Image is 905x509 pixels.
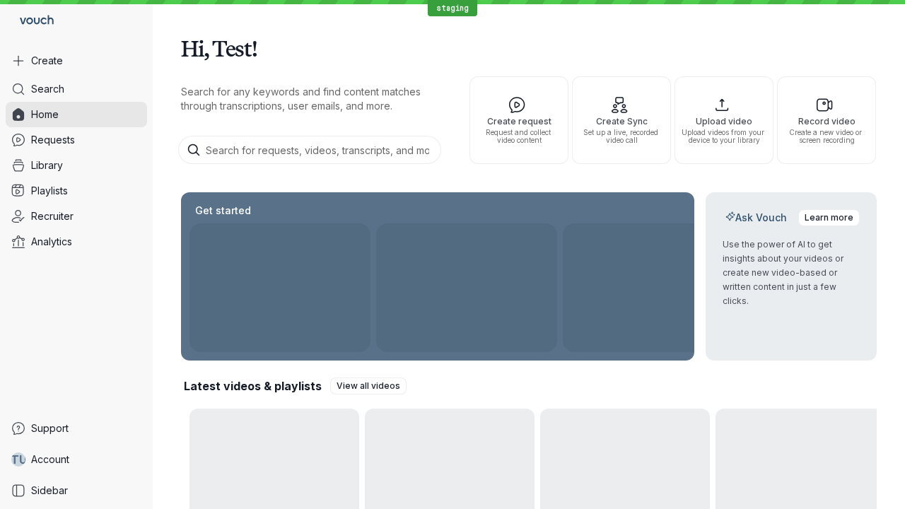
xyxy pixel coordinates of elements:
span: Record video [783,117,870,126]
span: Library [31,158,63,172]
button: Record videoCreate a new video or screen recording [777,76,876,164]
a: Library [6,153,147,178]
h2: Latest videos & playlists [184,378,322,394]
span: Upload videos from your device to your library [681,129,767,144]
span: Support [31,421,69,435]
a: TUAccount [6,447,147,472]
a: Analytics [6,229,147,255]
span: U [19,452,27,467]
span: Request and collect video content [476,129,562,144]
h1: Hi, Test! [181,28,877,68]
span: Create [31,54,63,68]
a: Recruiter [6,204,147,229]
span: Set up a live, recorded video call [578,129,665,144]
button: Create SyncSet up a live, recorded video call [572,76,671,164]
span: Upload video [681,117,767,126]
span: T [11,452,19,467]
span: Learn more [805,211,853,225]
span: View all videos [337,379,400,393]
span: Requests [31,133,75,147]
span: Create Sync [578,117,665,126]
span: Sidebar [31,484,68,498]
span: Account [31,452,69,467]
span: Recruiter [31,209,74,223]
span: Analytics [31,235,72,249]
span: Search [31,82,64,96]
span: Create a new video or screen recording [783,129,870,144]
a: Requests [6,127,147,153]
a: Support [6,416,147,441]
a: Go to homepage [6,6,59,37]
button: Create [6,48,147,74]
a: Playlists [6,178,147,204]
span: Create request [476,117,562,126]
button: Create requestRequest and collect video content [469,76,568,164]
h2: Ask Vouch [723,211,790,225]
span: Home [31,107,59,122]
p: Use the power of AI to get insights about your videos or create new video-based or written conten... [723,238,860,308]
a: Search [6,76,147,102]
h2: Get started [192,204,254,218]
input: Search for requests, videos, transcripts, and more... [178,136,441,164]
button: Upload videoUpload videos from your device to your library [675,76,773,164]
a: Learn more [798,209,860,226]
a: View all videos [330,378,407,394]
a: Sidebar [6,478,147,503]
p: Search for any keywords and find content matches through transcriptions, user emails, and more. [181,85,444,113]
a: Home [6,102,147,127]
span: Playlists [31,184,68,198]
